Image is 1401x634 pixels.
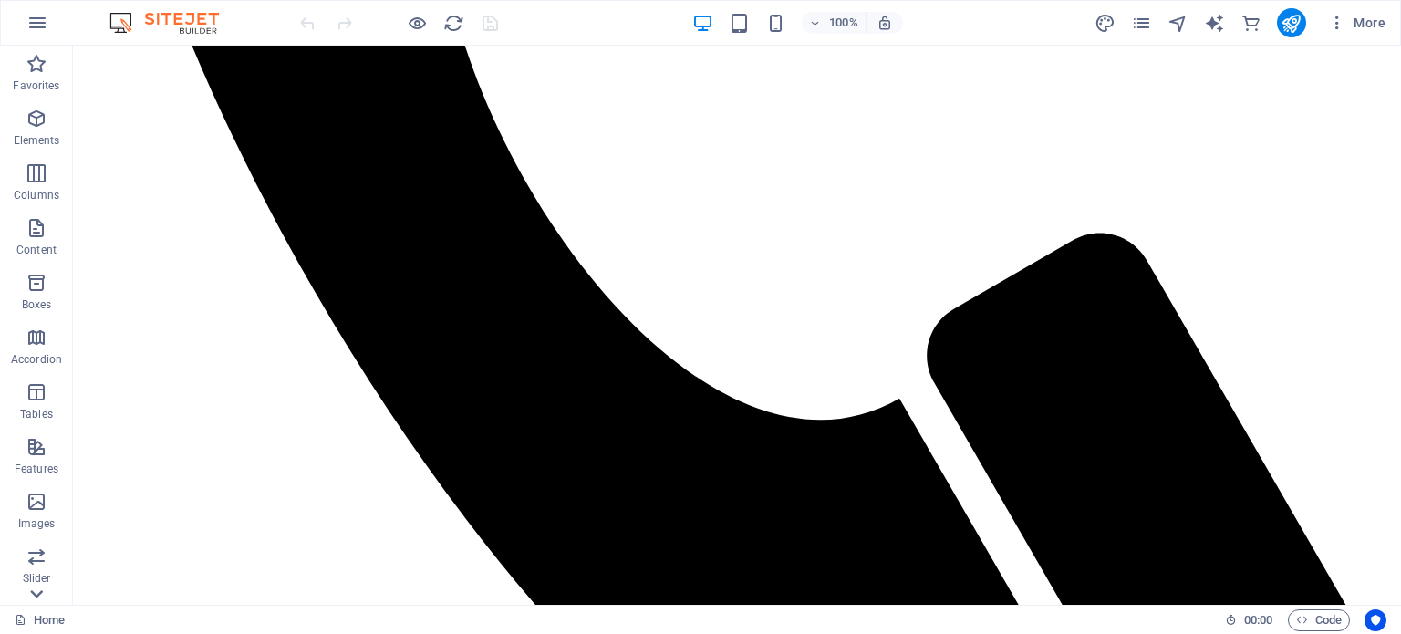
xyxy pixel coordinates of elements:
[1296,609,1342,631] span: Code
[1321,8,1393,37] button: More
[1277,8,1306,37] button: publish
[13,78,59,93] p: Favorites
[1095,12,1116,34] button: design
[1095,13,1116,34] i: Design (Ctrl+Alt+Y)
[1240,12,1262,34] button: commerce
[16,243,57,257] p: Content
[1257,613,1260,627] span: :
[1288,609,1350,631] button: Code
[1240,13,1261,34] i: Commerce
[877,15,893,31] i: On resize automatically adjust zoom level to fit chosen device.
[15,609,65,631] a: Click to cancel selection. Double-click to open Pages
[1204,12,1226,34] button: text_generator
[23,571,51,586] p: Slider
[802,12,867,34] button: 100%
[1167,12,1189,34] button: navigator
[18,516,56,531] p: Images
[22,297,52,312] p: Boxes
[406,12,428,34] button: Click here to leave preview mode and continue editing
[829,12,858,34] h6: 100%
[1328,14,1385,32] span: More
[443,13,464,34] i: Reload page
[14,133,60,148] p: Elements
[105,12,242,34] img: Editor Logo
[1131,13,1152,34] i: Pages (Ctrl+Alt+S)
[11,352,62,367] p: Accordion
[1225,609,1273,631] h6: Session time
[1167,13,1188,34] i: Navigator
[15,462,58,476] p: Features
[1131,12,1153,34] button: pages
[20,407,53,421] p: Tables
[1204,13,1225,34] i: AI Writer
[1281,13,1302,34] i: Publish
[14,188,59,203] p: Columns
[1365,609,1386,631] button: Usercentrics
[1244,609,1272,631] span: 00 00
[442,12,464,34] button: reload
